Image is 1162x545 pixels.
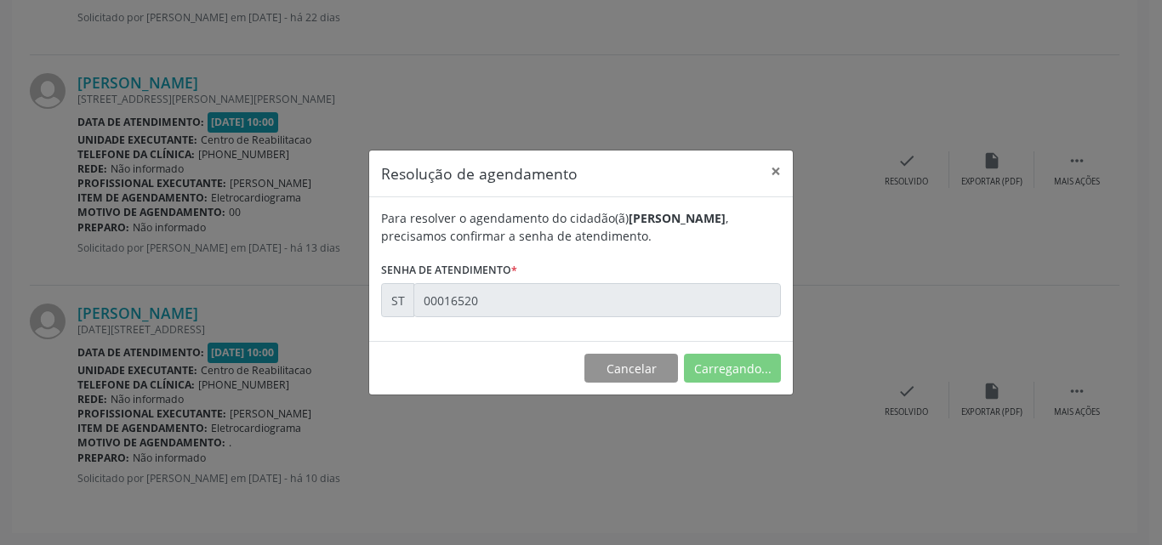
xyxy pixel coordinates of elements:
[584,354,678,383] button: Cancelar
[629,210,726,226] b: [PERSON_NAME]
[381,283,414,317] div: ST
[684,354,781,383] button: Carregando...
[381,257,517,283] label: Senha de atendimento
[381,209,781,245] div: Para resolver o agendamento do cidadão(ã) , precisamos confirmar a senha de atendimento.
[759,150,793,192] button: Close
[381,162,578,185] h5: Resolução de agendamento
